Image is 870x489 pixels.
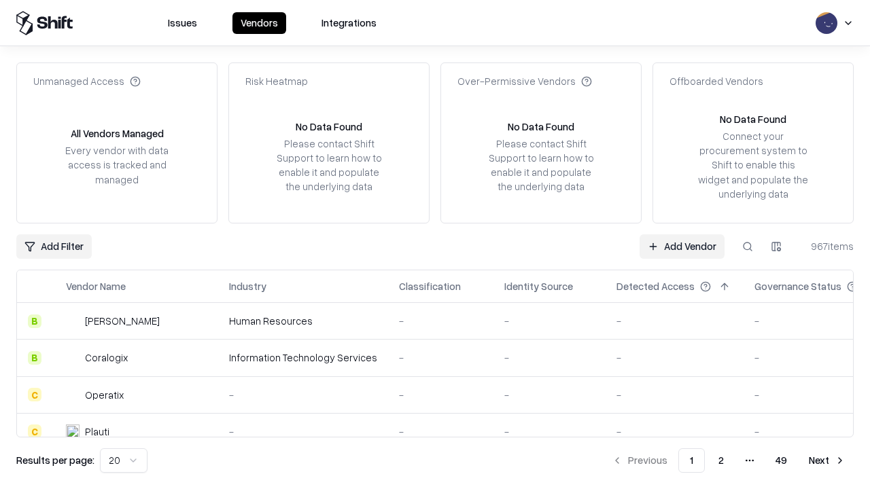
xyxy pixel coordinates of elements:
div: - [616,350,733,365]
button: 1 [678,448,705,473]
div: - [504,388,595,402]
div: Operatix [85,388,124,402]
div: Connect your procurement system to Shift to enable this widget and populate the underlying data [697,129,810,201]
div: No Data Found [720,112,786,126]
div: - [399,314,483,328]
div: Every vendor with data access is tracked and managed [60,143,173,186]
a: Add Vendor [640,234,725,259]
div: Risk Heatmap [245,74,308,88]
div: Vendor Name [66,279,126,293]
div: B [28,314,41,328]
button: Add Filter [16,234,92,259]
button: Next [801,448,854,473]
button: 49 [765,448,798,473]
div: No Data Found [508,120,574,134]
div: - [229,424,377,439]
p: Results per page: [16,453,94,467]
div: - [399,350,483,365]
div: All Vendors Managed [71,126,164,141]
div: - [229,388,377,402]
img: Coralogix [66,351,80,365]
div: No Data Found [296,120,362,134]
div: Human Resources [229,314,377,328]
div: B [28,351,41,365]
div: 967 items [799,239,854,253]
div: - [399,424,483,439]
div: Please contact Shift Support to learn how to enable it and populate the underlying data [485,137,597,194]
div: C [28,388,41,401]
div: - [399,388,483,402]
div: Please contact Shift Support to learn how to enable it and populate the underlying data [273,137,385,194]
img: Operatix [66,388,80,401]
div: Offboarded Vendors [669,74,763,88]
div: Information Technology Services [229,350,377,365]
div: - [616,314,733,328]
div: Plauti [85,424,109,439]
div: Detected Access [616,279,695,293]
div: Governance Status [754,279,841,293]
div: - [616,388,733,402]
div: Over-Permissive Vendors [457,74,592,88]
div: [PERSON_NAME] [85,314,160,328]
div: Identity Source [504,279,573,293]
button: Issues [160,12,205,34]
img: Plauti [66,424,80,438]
div: - [504,350,595,365]
div: - [616,424,733,439]
div: - [504,314,595,328]
div: Classification [399,279,461,293]
button: Vendors [232,12,286,34]
div: Coralogix [85,350,128,365]
div: C [28,424,41,438]
img: Deel [66,314,80,328]
div: Unmanaged Access [33,74,141,88]
button: 2 [708,448,735,473]
div: Industry [229,279,266,293]
button: Integrations [313,12,385,34]
nav: pagination [604,448,854,473]
div: - [504,424,595,439]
